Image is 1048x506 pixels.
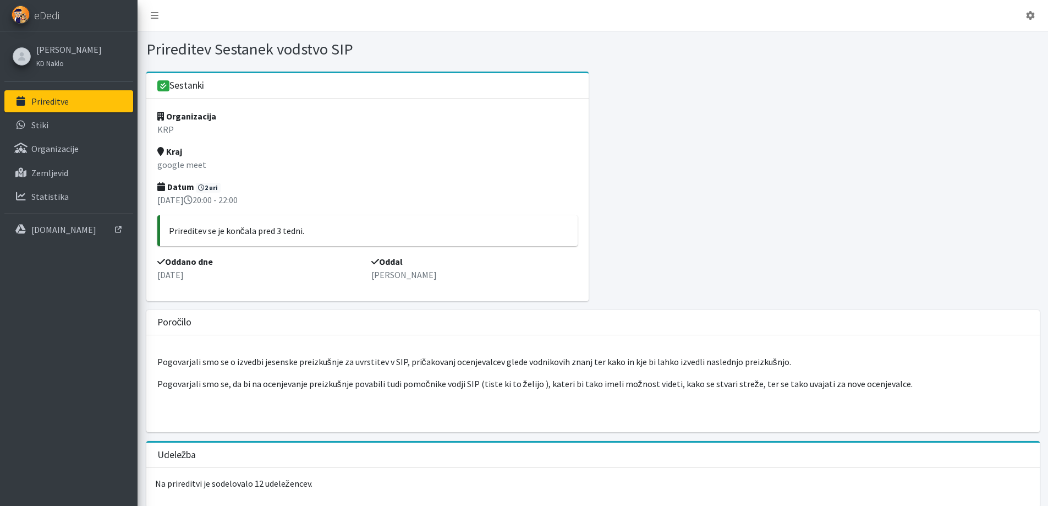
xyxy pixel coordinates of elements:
[36,43,102,56] a: [PERSON_NAME]
[157,158,578,171] p: google meet
[34,7,59,24] span: eDedi
[4,162,133,184] a: Zemljevid
[36,59,64,68] small: KD Naklo
[157,317,192,328] h3: Poročilo
[169,224,569,237] p: Prireditev se je končala pred 3 tedni.
[31,167,68,178] p: Zemljevid
[31,224,96,235] p: [DOMAIN_NAME]
[371,256,403,267] strong: Oddal
[157,256,213,267] strong: Oddano dne
[157,355,1029,368] p: Pogovarjali smo se o izvedbi jesenske preizkušnje za uvrstitev v SIP, pričakovanj ocenjevalcev gl...
[371,268,578,281] p: [PERSON_NAME]
[146,40,589,59] h1: Prireditev Sestanek vodstvo SIP
[31,96,69,107] p: Prireditve
[12,6,30,24] img: eDedi
[157,193,578,206] p: [DATE] 20:00 - 22:00
[157,146,182,157] strong: Kraj
[157,123,578,136] p: KRP
[4,186,133,208] a: Statistika
[4,90,133,112] a: Prireditve
[4,138,133,160] a: Organizacije
[157,268,364,281] p: [DATE]
[146,468,1040,499] p: Na prireditvi je sodelovalo 12 udeležencev.
[196,183,221,193] span: 2 uri
[31,143,79,154] p: Organizacije
[157,111,216,122] strong: Organizacija
[4,219,133,241] a: [DOMAIN_NAME]
[157,80,205,92] h3: Sestanki
[4,114,133,136] a: Stiki
[157,449,196,461] h3: Udeležba
[31,119,48,130] p: Stiki
[36,56,102,69] a: KD Naklo
[31,191,69,202] p: Statistika
[157,181,194,192] strong: Datum
[157,377,1029,390] p: Pogovarjali smo se, da bi na ocenjevanje preizkušnje povabili tudi pomočnike vodji SIP (tiste ki ...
